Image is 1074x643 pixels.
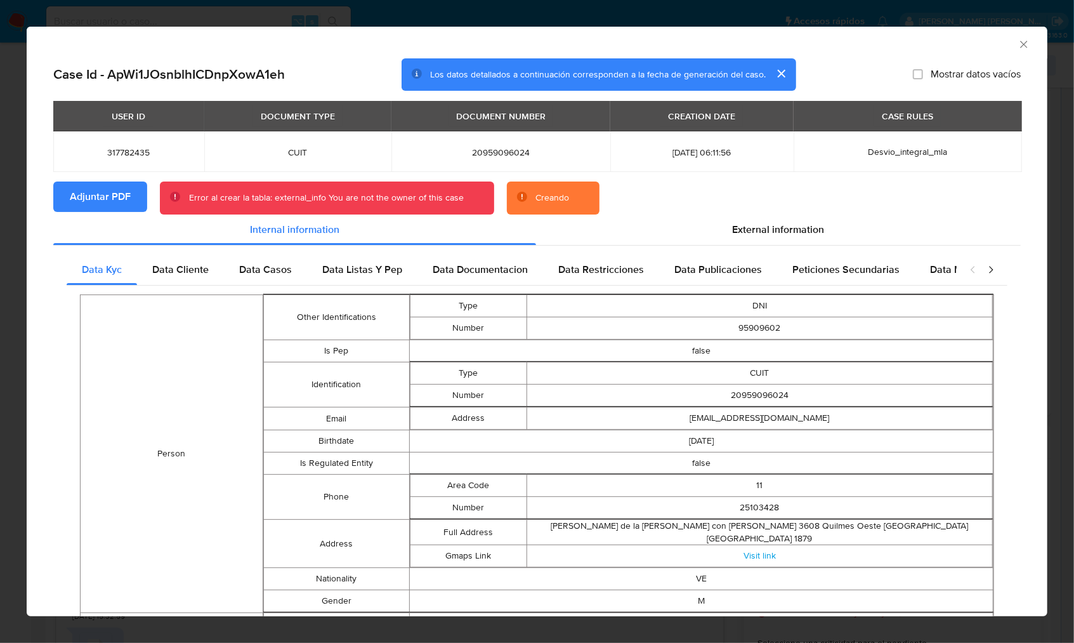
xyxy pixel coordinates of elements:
[264,295,410,340] td: Other Identifications
[67,255,957,285] div: Detailed internal info
[527,384,992,406] td: 20959096024
[527,519,992,545] td: [PERSON_NAME] de la [PERSON_NAME] con [PERSON_NAME] 3608 Quilmes Oeste [GEOGRAPHIC_DATA] [GEOGRAP...
[449,105,553,127] div: DOCUMENT NUMBER
[410,407,527,429] td: Address
[410,317,527,339] td: Number
[407,147,595,158] span: 20959096024
[69,147,189,158] span: 317782435
[674,262,762,277] span: Data Publicaciones
[1018,38,1029,50] button: Cerrar ventana
[27,27,1047,616] div: closure-recommendation-modal
[558,262,644,277] span: Data Restricciones
[410,452,993,474] td: false
[625,147,778,158] span: [DATE] 06:11:56
[152,262,209,277] span: Data Cliente
[410,295,527,317] td: Type
[264,452,410,474] td: Is Regulated Entity
[743,549,776,562] a: Visit link
[410,568,993,590] td: VE
[527,295,992,317] td: DNI
[913,69,923,79] input: Mostrar datos vacíos
[527,317,992,339] td: 95909602
[930,262,1000,277] span: Data Minoridad
[219,147,376,158] span: CUIT
[410,430,993,452] td: [DATE]
[264,430,410,452] td: Birthdate
[732,222,824,237] span: External information
[264,568,410,590] td: Nationality
[410,519,527,545] td: Full Address
[874,105,941,127] div: CASE RULES
[430,68,766,81] span: Los datos detallados a continuación corresponden a la fecha de generación del caso.
[264,519,410,567] td: Address
[264,590,410,613] td: Gender
[264,613,410,635] td: Type
[410,384,527,406] td: Number
[410,545,527,567] td: Gmaps Link
[239,262,292,277] span: Data Casos
[253,105,343,127] div: DOCUMENT TYPE
[527,407,992,429] td: [EMAIL_ADDRESS][DOMAIN_NAME]
[410,590,993,613] td: M
[535,192,569,204] div: Creando
[264,474,410,519] td: Phone
[104,105,153,127] div: USER ID
[660,105,743,127] div: CREATION DATE
[527,496,992,519] td: 25103428
[410,340,993,362] td: false
[410,613,993,635] td: CUIT
[53,66,285,83] h2: Case Id - ApWi1JOsnblhICDnpXowA1eh
[70,183,131,211] span: Adjuntar PDF
[527,474,992,496] td: 11
[527,362,992,384] td: CUIT
[81,295,263,613] td: Person
[53,215,1021,245] div: Detailed info
[410,474,527,496] td: Area Code
[264,407,410,430] td: Email
[250,222,339,237] span: Internal information
[264,340,410,362] td: Is Pep
[189,192,464,204] div: Error al crear la tabla: external_info You are not the owner of this case
[868,145,948,158] span: Desvio_integral_mla
[931,68,1021,81] span: Mostrar datos vacíos
[410,362,527,384] td: Type
[766,58,796,89] button: cerrar
[433,262,528,277] span: Data Documentacion
[322,262,402,277] span: Data Listas Y Pep
[264,362,410,407] td: Identification
[410,496,527,519] td: Number
[53,182,147,212] button: Adjuntar PDF
[82,262,122,277] span: Data Kyc
[792,262,900,277] span: Peticiones Secundarias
